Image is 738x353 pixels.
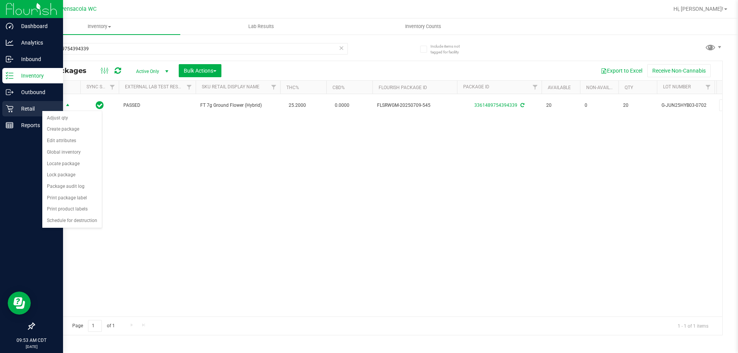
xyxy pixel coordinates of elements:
li: Schedule for destruction [42,215,102,227]
a: Filter [529,81,542,94]
a: Non-Available [586,85,620,90]
span: 20 [623,102,652,109]
li: Lock package [42,169,102,181]
li: Create package [42,124,102,135]
p: [DATE] [3,344,60,350]
button: Export to Excel [596,64,647,77]
li: Adjust qty [42,113,102,124]
a: Qty [625,85,633,90]
li: Package audit log [42,181,102,192]
inline-svg: Reports [6,121,13,129]
a: Sync Status [86,84,116,89]
span: 20 [546,102,575,109]
a: Sku Retail Display Name [202,84,259,89]
input: 1 [88,320,102,332]
a: Flourish Package ID [379,85,427,90]
span: All Packages [40,66,94,75]
span: In Sync [96,100,104,111]
a: CBD% [332,85,345,90]
a: External Lab Test Result [125,84,185,89]
inline-svg: Inventory [6,72,13,80]
a: Filter [702,81,715,94]
span: Page of 1 [66,320,121,332]
span: 1 - 1 of 1 items [672,320,715,331]
span: select [63,100,73,111]
inline-svg: Dashboard [6,22,13,30]
span: Include items not tagged for facility [430,43,469,55]
span: Clear [339,43,344,53]
a: Filter [183,81,196,94]
p: Inventory [13,71,60,80]
span: PASSED [123,102,191,109]
a: Filter [268,81,280,94]
li: Locate package [42,158,102,170]
button: Receive Non-Cannabis [647,64,711,77]
a: Available [548,85,571,90]
li: Print package label [42,192,102,204]
a: Package ID [463,84,489,89]
span: Pensacola WC [60,6,96,12]
inline-svg: Retail [6,105,13,113]
a: THC% [286,85,299,90]
span: Bulk Actions [184,68,216,74]
span: G-JUN25HYB03-0702 [662,102,710,109]
iframe: Resource center [8,292,31,315]
a: 3361489754394339 [474,103,517,108]
span: FT 7g Ground Flower (Hybrid) [200,102,276,109]
p: Outbound [13,88,60,97]
span: Lab Results [238,23,284,30]
p: Inbound [13,55,60,64]
span: Inventory [18,23,180,30]
input: Search Package ID, Item Name, SKU, Lot or Part Number... [34,43,348,55]
span: FLSRWGM-20250709-545 [377,102,452,109]
a: Lot Number [663,84,691,89]
button: Bulk Actions [179,64,221,77]
span: Hi, [PERSON_NAME]! [673,6,723,12]
a: Inventory Counts [342,18,504,35]
a: Inventory [18,18,180,35]
span: Inventory Counts [395,23,452,30]
a: Filter [106,81,119,94]
p: Dashboard [13,22,60,31]
inline-svg: Inbound [6,55,13,63]
p: Analytics [13,38,60,47]
span: 25.2000 [285,100,310,111]
span: 0 [585,102,614,109]
span: 0.0000 [331,100,353,111]
p: 09:53 AM CDT [3,337,60,344]
p: Reports [13,121,60,130]
inline-svg: Analytics [6,39,13,46]
li: Print product labels [42,204,102,215]
a: Lab Results [180,18,342,35]
li: Edit attributes [42,135,102,147]
li: Global inventory [42,147,102,158]
span: Sync from Compliance System [519,103,524,108]
p: Retail [13,104,60,113]
inline-svg: Outbound [6,88,13,96]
